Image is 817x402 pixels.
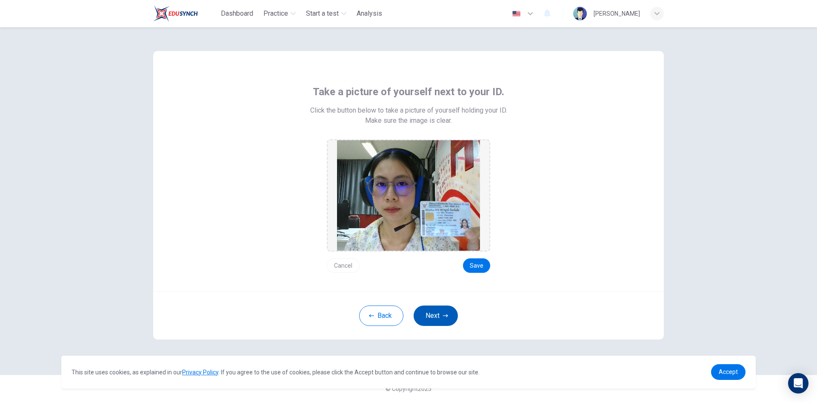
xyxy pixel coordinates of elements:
[260,6,299,21] button: Practice
[61,356,756,388] div: cookieconsent
[153,5,217,22] a: Train Test logo
[365,116,452,126] span: Make sure the image is clear.
[711,364,746,380] a: dismiss cookie message
[788,373,808,394] div: Open Intercom Messenger
[359,306,403,326] button: Back
[263,8,288,19] span: Practice
[386,385,431,392] span: © Copyright 2025
[594,8,640,19] div: [PERSON_NAME]
[719,368,738,375] span: Accept
[306,8,339,19] span: Start a test
[217,6,257,21] button: Dashboard
[310,105,507,116] span: Click the button below to take a picture of yourself holding your ID.
[414,306,458,326] button: Next
[357,8,382,19] span: Analysis
[153,5,198,22] img: Train Test logo
[463,258,490,273] button: Save
[573,7,587,20] img: Profile picture
[303,6,350,21] button: Start a test
[71,369,480,376] span: This site uses cookies, as explained in our . If you agree to the use of cookies, please click th...
[353,6,386,21] button: Analysis
[182,369,218,376] a: Privacy Policy
[221,8,253,19] span: Dashboard
[313,85,504,99] span: Take a picture of yourself next to your ID.
[511,11,522,17] img: en
[337,140,480,251] img: preview screemshot
[327,258,360,273] button: Cancel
